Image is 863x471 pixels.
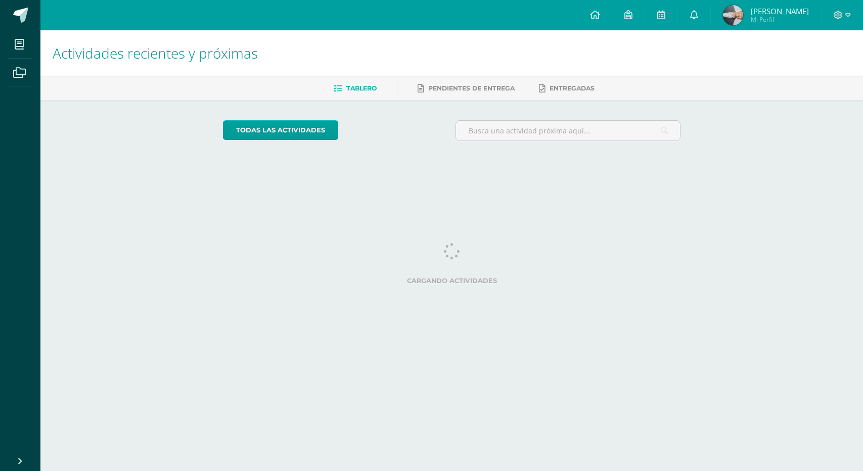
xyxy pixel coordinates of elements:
a: Entregadas [539,80,595,97]
a: Tablero [334,80,377,97]
span: Pendientes de entrega [428,84,515,92]
span: [PERSON_NAME] [751,6,809,16]
span: Actividades recientes y próximas [53,43,258,63]
img: 35192d7430e2f8764a67b52301501797.png [723,5,743,25]
span: Mi Perfil [751,15,809,24]
span: Entregadas [550,84,595,92]
input: Busca una actividad próxima aquí... [456,121,680,140]
a: Pendientes de entrega [418,80,515,97]
a: todas las Actividades [223,120,338,140]
span: Tablero [346,84,377,92]
label: Cargando actividades [223,277,680,285]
